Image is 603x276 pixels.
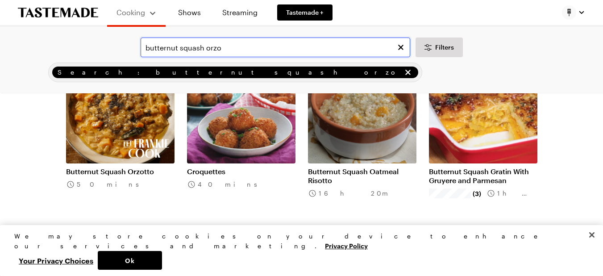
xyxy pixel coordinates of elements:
[308,167,416,185] a: Butternut Squash Oatmeal Risotto
[562,5,585,20] button: Profile picture
[582,225,602,245] button: Close
[116,8,145,17] span: Cooking
[325,241,368,250] a: More information about your privacy, opens in a new tab
[14,231,581,270] div: Privacy
[435,43,454,52] span: Filters
[429,167,537,185] a: Butternut Squash Gratin With Gruyere and Parmesan
[14,231,581,251] div: We may store cookies on your device to enhance our services and marketing.
[562,5,576,20] img: Profile picture
[416,38,463,57] button: Desktop filters
[396,42,406,52] button: Clear search
[58,67,401,77] span: Search: butternut squash orzo
[403,67,413,77] button: remove Search: butternut squash orzo
[66,167,175,176] a: Butternut Squash Orzotto
[98,251,162,270] button: Ok
[277,4,333,21] a: Tastemade +
[18,8,98,18] a: To Tastemade Home Page
[187,167,295,176] a: Croquettes
[116,4,157,21] button: Cooking
[14,251,98,270] button: Your Privacy Choices
[286,8,324,17] span: Tastemade +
